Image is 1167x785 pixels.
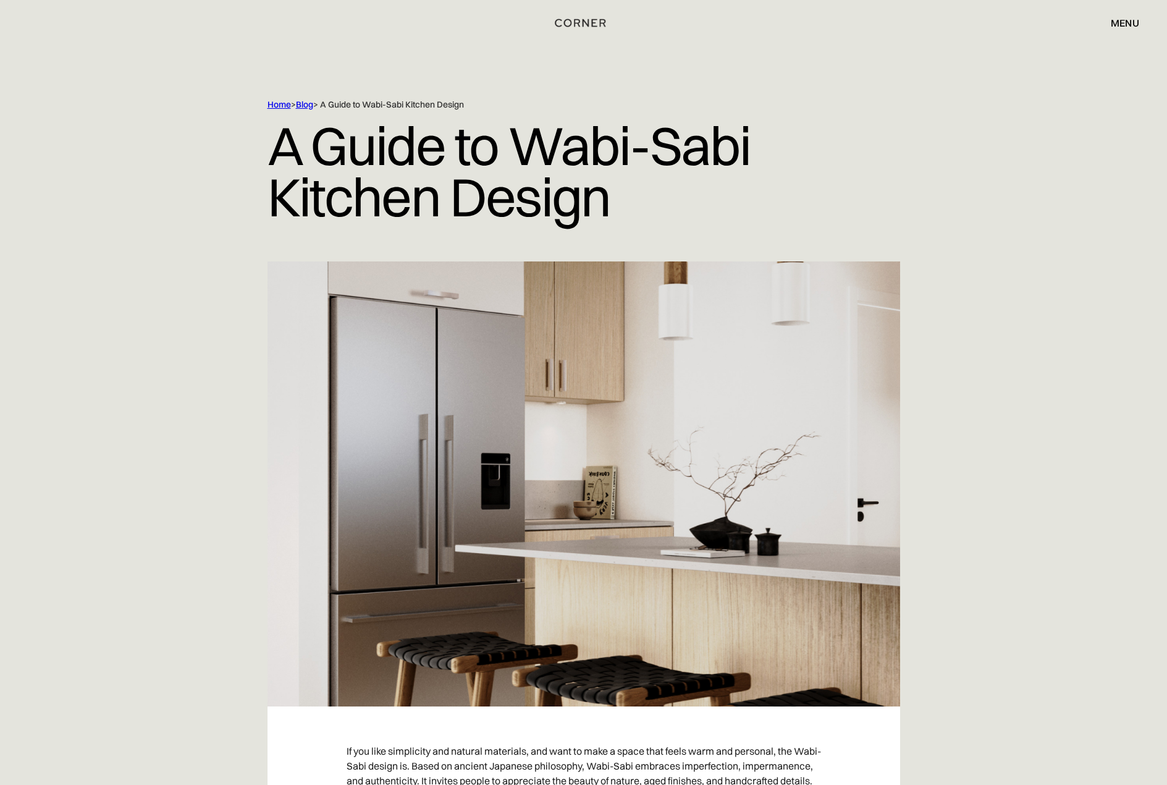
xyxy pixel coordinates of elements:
div: menu [1111,18,1139,28]
h1: A Guide to Wabi-Sabi Kitchen Design [268,111,900,232]
div: menu [1098,12,1139,33]
a: Home [268,99,291,110]
a: home [525,15,642,31]
a: Blog [296,99,313,110]
div: > > A Guide to Wabi-Sabi Kitchen Design [268,99,848,111]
